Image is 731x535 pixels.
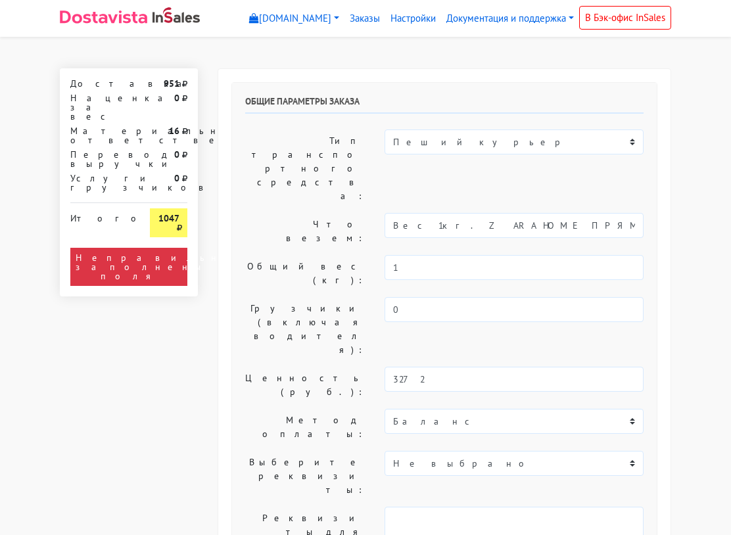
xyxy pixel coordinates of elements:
label: Что везем: [235,213,375,250]
div: Доставка [60,79,140,88]
a: Документация и поддержка [441,6,579,32]
a: В Бэк-офис InSales [579,6,671,30]
img: InSales [153,7,200,23]
a: Заказы [344,6,385,32]
label: Тип транспортного средства: [235,129,375,208]
strong: 0 [174,149,179,160]
a: Настройки [385,6,441,32]
strong: 0 [174,172,179,184]
h6: Общие параметры заказа [245,96,644,114]
strong: 1047 [158,212,179,224]
label: Грузчики (включая водителя): [235,297,375,361]
label: Ценность (руб.): [235,367,375,404]
div: Услуги грузчиков [60,174,140,192]
div: Перевод выручки [60,150,140,168]
label: Общий вес (кг): [235,255,375,292]
img: Dostavista - срочная курьерская служба доставки [60,11,147,24]
div: Наценка за вес [60,93,140,121]
div: Неправильно заполнены поля [70,248,187,286]
a: [DOMAIN_NAME] [244,6,344,32]
div: Итого [70,208,130,223]
label: Выберите реквизиты: [235,451,375,501]
label: Метод оплаты: [235,409,375,446]
strong: 0 [174,92,179,104]
div: Материальная ответственность [60,126,140,145]
strong: 951 [164,78,179,89]
strong: 16 [169,125,179,137]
